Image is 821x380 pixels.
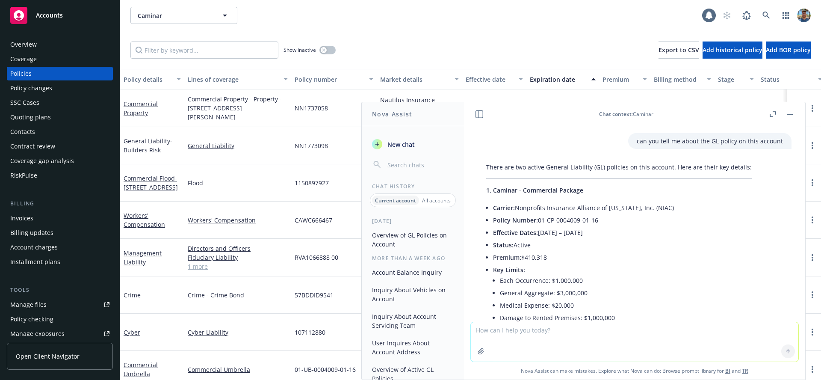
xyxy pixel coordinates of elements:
[124,100,158,117] a: Commercial Property
[7,240,113,254] a: Account charges
[654,75,702,84] div: Billing method
[659,46,699,54] span: Export to CSV
[807,290,818,300] a: more
[10,81,52,95] div: Policy changes
[422,197,451,204] p: All accounts
[7,255,113,269] a: Installment plans
[10,298,47,312] div: Manage files
[10,226,53,240] div: Billing updates
[758,7,775,24] a: Search
[7,226,113,240] a: Billing updates
[188,291,288,300] a: Crime - Crime Bond
[369,137,457,152] button: New chat
[124,361,158,378] a: Commercial Umbrella
[500,287,752,299] li: General Aggregate: $3,000,000
[188,328,288,337] a: Cyber Liability
[362,183,464,190] div: Chat History
[7,199,113,208] div: Billing
[493,204,515,212] span: Carrier:
[761,75,813,84] div: Status
[10,154,74,168] div: Coverage gap analysis
[291,69,377,89] button: Policy number
[807,178,818,188] a: more
[188,365,288,374] a: Commercial Umbrella
[493,239,752,251] li: Active
[7,67,113,80] a: Policies
[703,42,762,59] button: Add historical policy
[766,46,811,54] span: Add BOR policy
[486,163,752,172] p: There are two active General Liability (GL) policies on this account. Here are their key details:
[188,244,288,253] a: Directors and Officers
[493,266,525,274] span: Key Limits:
[715,69,757,89] button: Stage
[386,140,415,149] span: New chat
[7,38,113,51] a: Overview
[7,81,113,95] a: Policy changes
[467,362,802,380] span: Nova Assist can make mistakes. Explore what Nova can do: Browse prompt library for and
[807,140,818,151] a: more
[369,228,457,251] button: Overview of GL Policies on Account
[188,178,288,187] a: Flood
[738,7,755,24] a: Report a Bug
[493,202,752,214] li: Nonprofits Insurance Alliance of [US_STATE], Inc. (NIAC)
[7,154,113,168] a: Coverage gap analysis
[462,69,526,89] button: Effective date
[777,7,794,24] a: Switch app
[36,12,63,19] span: Accounts
[493,253,521,261] span: Premium:
[797,9,811,22] img: photo
[484,110,768,118] div: : Caminar
[130,7,237,24] button: Caminar
[124,211,165,229] a: Workers' Compensation
[7,327,113,341] a: Manage exposures
[124,328,140,336] a: Cyber
[188,95,288,122] a: Commercial Property - Property - [STREET_ADDRESS][PERSON_NAME]
[599,110,632,118] span: Chat context
[130,42,278,59] input: Filter by keyword...
[725,367,730,374] a: BI
[10,211,33,225] div: Invoices
[500,312,752,324] li: Damage to Rented Premises: $1,000,000
[659,42,699,59] button: Export to CSV
[7,3,113,27] a: Accounts
[380,75,449,84] div: Market details
[486,186,583,194] span: 1. Caminar - Commercial Package
[703,46,762,54] span: Add historical policy
[295,328,325,337] span: 107112880
[184,69,291,89] button: Lines of coverage
[7,169,113,182] a: RiskPulse
[10,255,60,269] div: Installment plans
[188,253,288,262] a: Fiduciary Liability
[188,141,288,150] a: General Liability
[493,241,514,249] span: Status:
[718,75,744,84] div: Stage
[807,364,818,374] a: more
[295,75,364,84] div: Policy number
[10,52,37,66] div: Coverage
[369,309,457,332] button: Inquiry About Account Servicing Team
[10,312,53,326] div: Policy checking
[493,229,538,237] span: Effective Dates:
[650,69,715,89] button: Billing method
[124,249,162,266] a: Management Liability
[10,327,65,341] div: Manage exposures
[637,137,783,145] p: can you tell me about the GL policy on this account
[807,215,818,225] a: more
[188,75,278,84] div: Lines of coverage
[10,110,51,124] div: Quoting plans
[7,298,113,312] a: Manage files
[386,159,454,171] input: Search chats
[369,283,457,306] button: Inquiry About Vehicles on Account
[16,352,80,361] span: Open Client Navigator
[602,75,638,84] div: Premium
[124,174,178,191] a: Commercial Flood
[10,169,37,182] div: RiskPulse
[295,216,332,225] span: CAWC666467
[599,69,650,89] button: Premium
[718,7,735,24] a: Start snowing
[295,178,329,187] span: 1150897927
[295,104,328,113] span: NN1737058
[124,137,172,154] a: General Liability
[7,140,113,153] a: Contract review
